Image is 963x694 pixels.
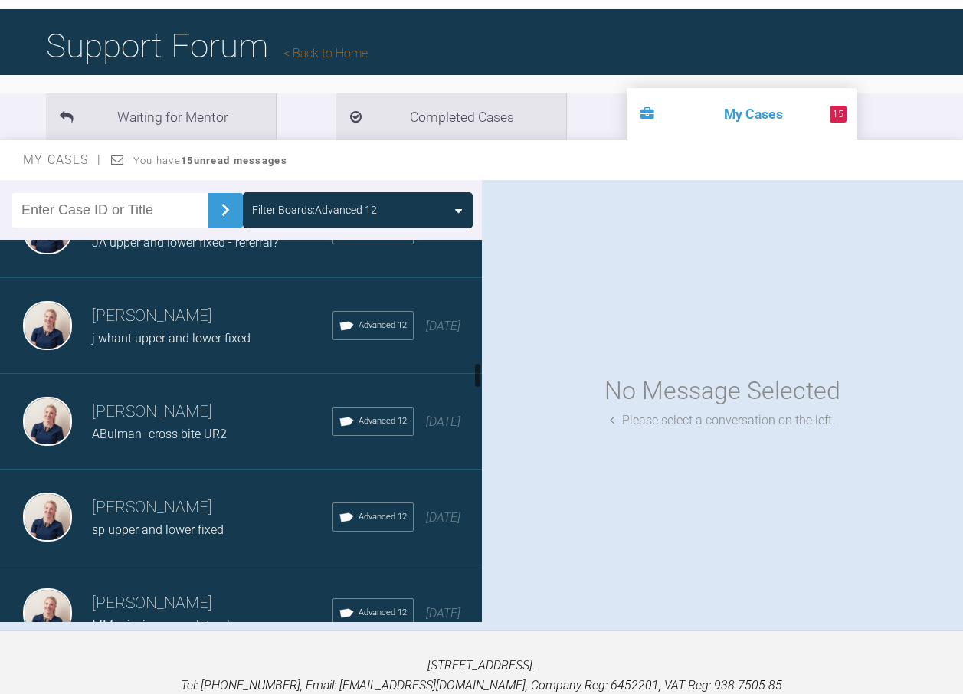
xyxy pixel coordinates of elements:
[213,198,237,222] img: chevronRight.28bd32b0.svg
[23,397,72,446] img: Olivia Nixon
[604,372,840,411] div: No Message Selected
[627,88,857,140] li: My Cases
[133,155,287,166] span: You have
[181,155,287,166] strong: 15 unread messages
[359,414,407,428] span: Advanced 12
[92,331,251,345] span: j whant upper and lower fixed
[23,588,72,637] img: Olivia Nixon
[359,319,407,332] span: Advanced 12
[426,606,460,620] span: [DATE]
[830,106,847,123] span: 15
[610,411,835,430] div: Please select a conversation on the left.
[359,510,407,524] span: Advanced 12
[426,414,460,429] span: [DATE]
[92,303,332,329] h3: [PERSON_NAME]
[92,399,332,425] h3: [PERSON_NAME]
[426,510,460,525] span: [DATE]
[252,201,377,218] div: Filter Boards: Advanced 12
[92,427,227,441] span: ABulman- cross bite UR2
[92,235,278,250] span: JA upper and lower fixed - referral?
[283,46,368,61] a: Back to Home
[23,152,102,167] span: My Cases
[23,493,72,542] img: Olivia Nixon
[92,591,332,617] h3: [PERSON_NAME]
[92,522,224,537] span: sp upper and lower fixed
[12,193,208,228] input: Enter Case ID or Title
[23,301,72,350] img: Olivia Nixon
[426,319,460,333] span: [DATE]
[46,93,276,140] li: Waiting for Mentor
[336,93,566,140] li: Completed Cases
[359,606,407,620] span: Advanced 12
[92,495,332,521] h3: [PERSON_NAME]
[46,19,368,73] h1: Support Forum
